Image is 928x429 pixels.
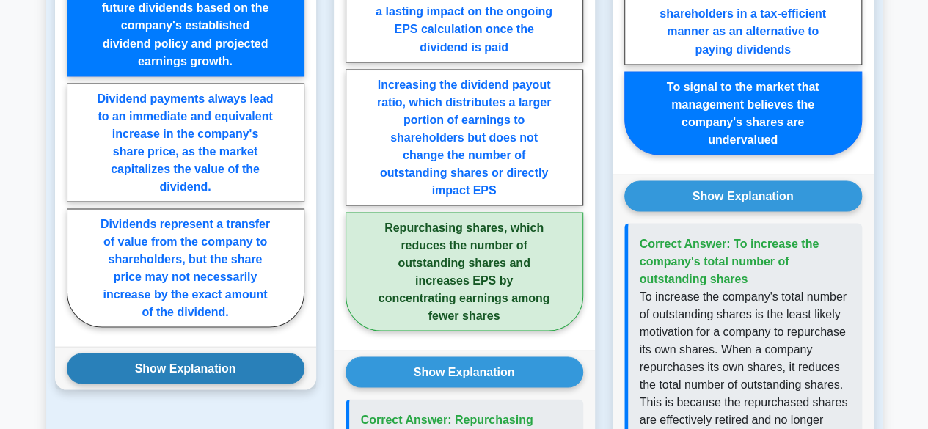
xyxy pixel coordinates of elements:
button: Show Explanation [346,356,583,387]
label: Dividends represent a transfer of value from the company to shareholders, but the share price may... [67,208,304,327]
label: To signal to the market that management believes the company's shares are undervalued [624,71,862,155]
span: Correct Answer: To increase the company's total number of outstanding shares [640,237,819,285]
label: Dividend payments always lead to an immediate and equivalent increase in the company's share pric... [67,83,304,202]
label: Repurchasing shares, which reduces the number of outstanding shares and increases EPS by concentr... [346,212,583,331]
button: Show Explanation [624,180,862,211]
label: Increasing the dividend payout ratio, which distributes a larger portion of earnings to sharehold... [346,69,583,205]
button: Show Explanation [67,353,304,384]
